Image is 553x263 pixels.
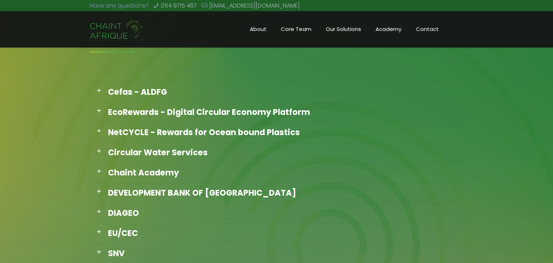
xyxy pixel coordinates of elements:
[90,223,464,243] div: EU/CEC
[161,1,197,10] a: 054 9715 467
[90,19,144,40] img: Chaint_Afrique-20
[409,11,446,47] a: Contact
[368,11,409,47] a: Academy
[90,183,464,203] div: DEVELOPMENT BANK OF [GEOGRAPHIC_DATA]
[90,122,464,142] div: NetCYCLE - Rewards for Ocean bound Plastics
[108,147,208,158] span: Circular Water Services
[209,1,300,10] a: [EMAIL_ADDRESS][DOMAIN_NAME]
[368,24,409,35] span: Academy
[319,24,368,35] span: Our Solutions
[243,24,274,35] span: About
[274,11,319,47] a: Core Team
[319,11,368,47] a: Our Solutions
[243,11,274,47] a: About
[274,24,319,35] span: Core Team
[90,102,464,122] div: EcoRewards - Digital Circular Economy Platform
[409,24,446,35] span: Contact
[90,82,464,102] div: Cefas - ALDFG
[90,162,464,183] div: Chaint Academy
[90,203,464,223] div: DIAGEO
[90,11,144,47] a: Chaint Afrique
